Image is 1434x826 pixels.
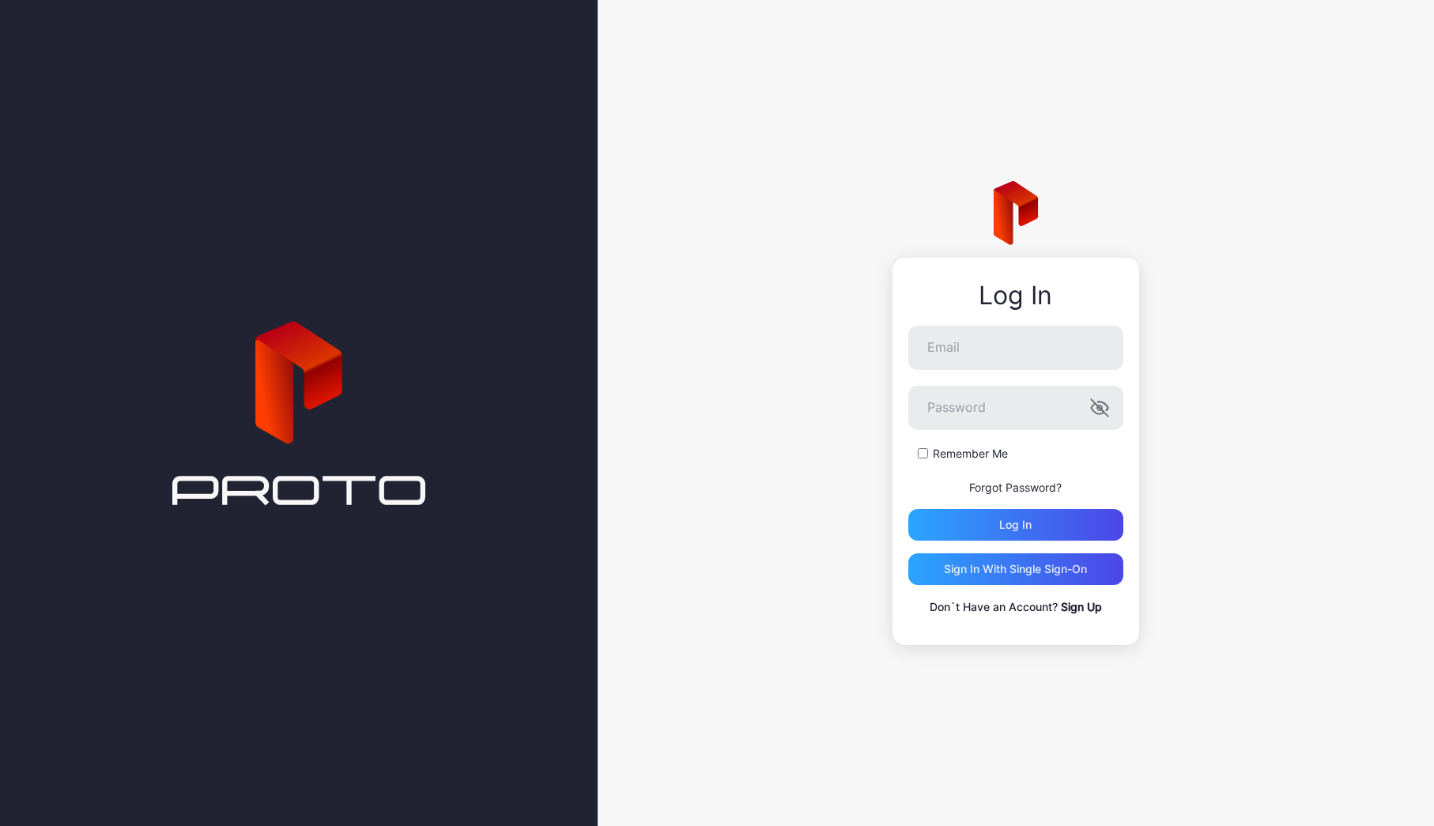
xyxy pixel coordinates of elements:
[1090,398,1109,417] button: Password
[944,563,1087,575] div: Sign in With Single Sign-On
[908,386,1123,430] input: Password
[908,553,1123,585] button: Sign in With Single Sign-On
[908,281,1123,310] div: Log In
[969,481,1062,494] a: Forgot Password?
[933,446,1008,462] label: Remember Me
[999,519,1032,531] div: Log in
[908,598,1123,617] p: Don`t Have an Account?
[1061,600,1102,613] a: Sign Up
[908,326,1123,370] input: Email
[908,509,1123,541] button: Log in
